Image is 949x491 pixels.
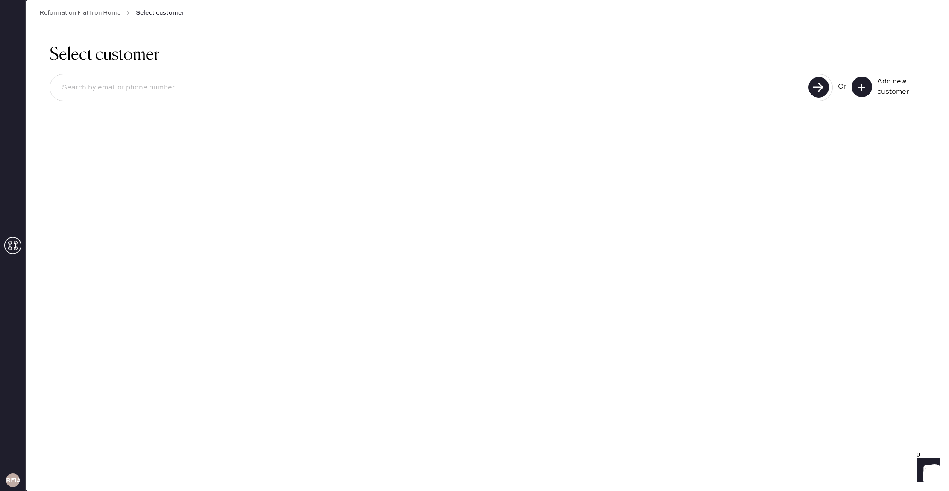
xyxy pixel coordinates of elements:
[39,9,120,17] a: Reformation Flat Iron Home
[55,78,806,98] input: Search by email or phone number
[838,82,846,92] div: Or
[877,77,920,97] div: Add new customer
[6,477,20,483] h3: RFIA
[136,9,184,17] span: Select customer
[908,453,945,489] iframe: Front Chat
[50,45,925,65] h1: Select customer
